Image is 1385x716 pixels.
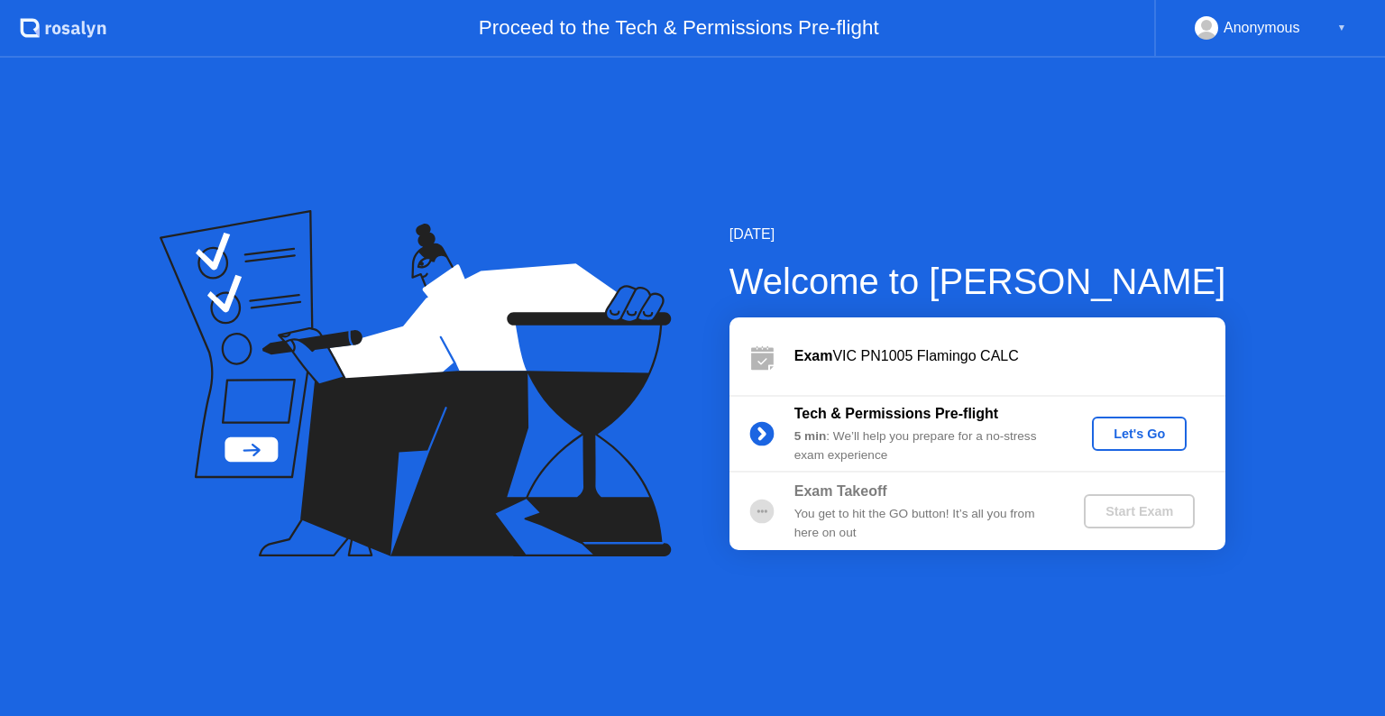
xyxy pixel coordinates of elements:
b: Tech & Permissions Pre-flight [794,406,998,421]
div: VIC PN1005 Flamingo CALC [794,345,1225,367]
div: You get to hit the GO button! It’s all you from here on out [794,505,1054,542]
div: : We’ll help you prepare for a no-stress exam experience [794,427,1054,464]
div: Let's Go [1099,427,1179,441]
div: [DATE] [729,224,1226,245]
b: Exam [794,348,833,363]
button: Start Exam [1084,494,1195,528]
button: Let's Go [1092,417,1187,451]
div: Welcome to [PERSON_NAME] [729,254,1226,308]
div: Anonymous [1224,16,1300,40]
b: Exam Takeoff [794,483,887,499]
div: Start Exam [1091,504,1188,519]
b: 5 min [794,429,827,443]
div: ▼ [1337,16,1346,40]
